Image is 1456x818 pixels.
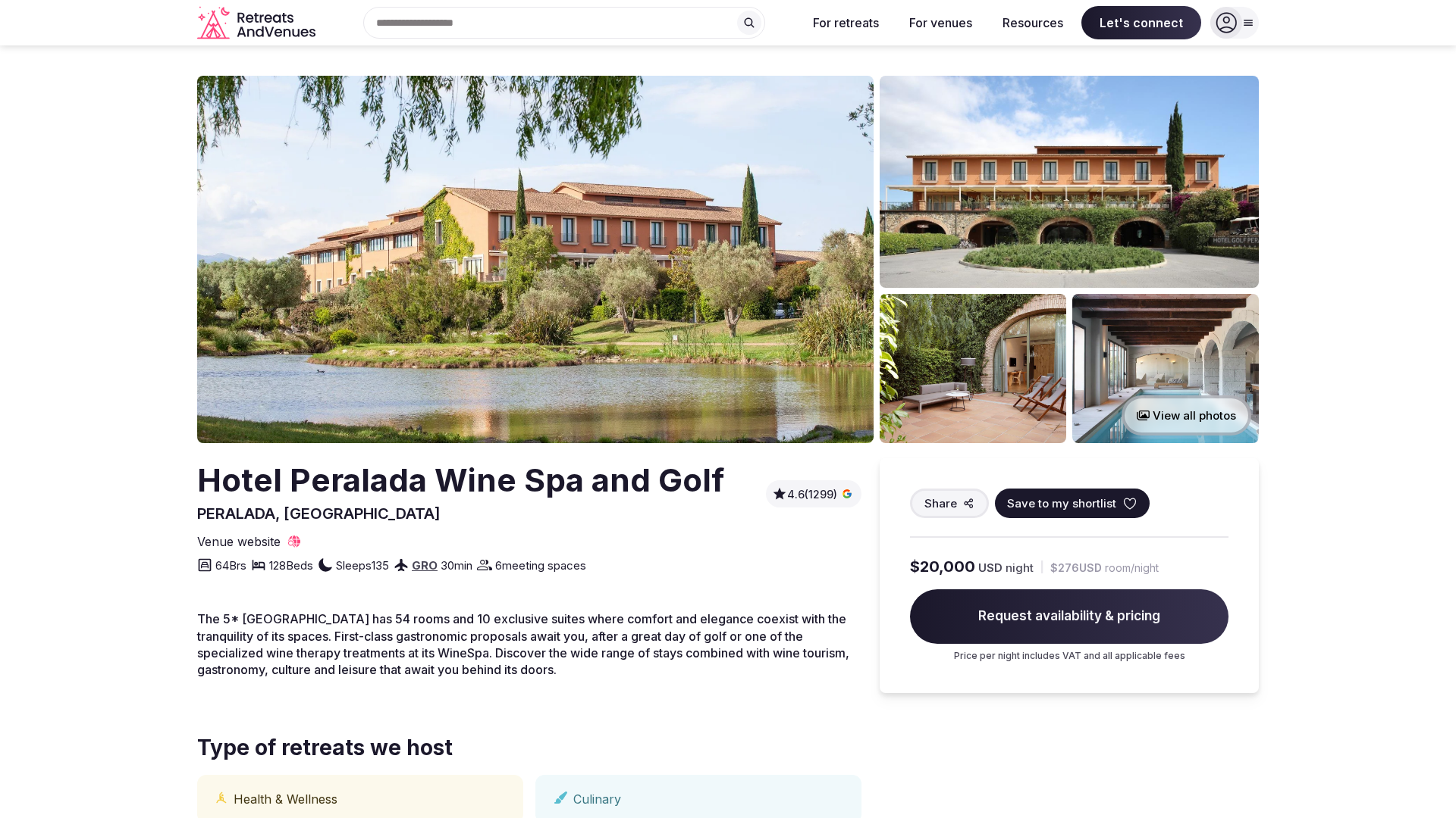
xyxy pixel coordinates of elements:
span: Venue website [197,533,281,550]
span: 64 Brs [215,557,246,573]
span: Share [924,495,957,511]
div: | [1040,559,1044,575]
span: Request availability & pricing [910,589,1228,644]
button: For retreats [801,6,891,39]
button: View all photos [1122,395,1251,436]
span: $20,000 [910,556,975,577]
a: Venue website [197,533,302,550]
button: Share [910,489,989,518]
span: Type of retreats we host [197,733,453,763]
span: 6 meeting spaces [495,557,586,573]
p: Price per night includes VAT and all applicable fees [910,650,1228,663]
span: room/night [1105,560,1159,576]
button: 4.6(1299) [772,486,855,501]
a: GRO [412,558,438,573]
span: 4.6 (1299) [787,487,837,502]
button: For venues [897,6,984,39]
span: $276 USD [1050,560,1102,576]
span: 30 min [441,557,472,573]
span: USD [978,560,1003,576]
button: Save to my shortlist [995,489,1150,518]
span: night [1006,560,1034,576]
button: Resources [990,6,1075,39]
img: Venue gallery photo [880,76,1259,288]
span: PERALADA, [GEOGRAPHIC_DATA] [197,504,441,523]
a: Visit the homepage [197,6,318,40]
svg: Retreats and Venues company logo [197,6,318,40]
h2: Hotel Peralada Wine Spa and Golf [197,458,724,503]
img: Venue cover photo [197,76,874,443]
span: 128 Beds [269,557,313,573]
span: Save to my shortlist [1007,495,1116,511]
span: The 5* [GEOGRAPHIC_DATA] has 54 rooms and 10 exclusive suites where comfort and elegance coexist ... [197,611,849,677]
img: Venue gallery photo [880,294,1066,443]
img: Venue gallery photo [1072,294,1259,443]
span: Let's connect [1081,6,1201,39]
span: Sleeps 135 [336,557,389,573]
